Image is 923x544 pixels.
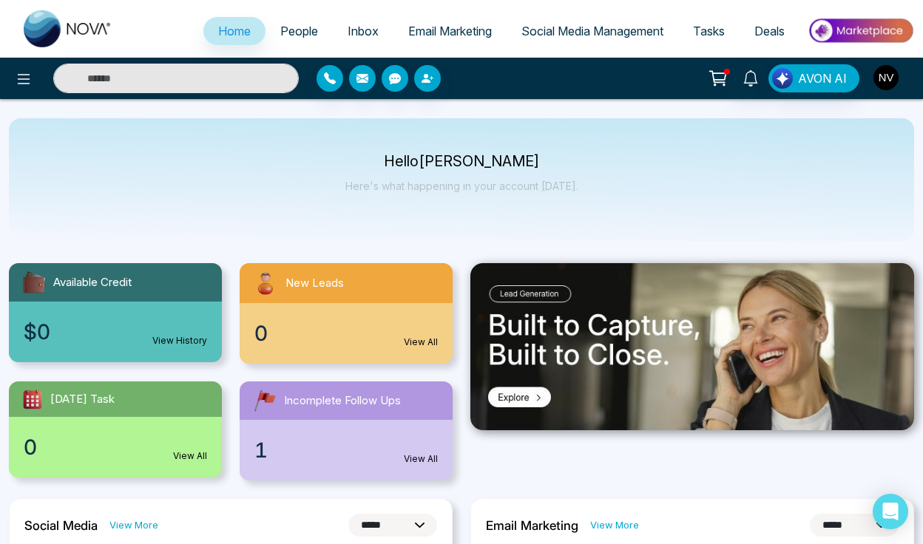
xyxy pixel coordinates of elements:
[251,269,280,297] img: newLeads.svg
[345,180,578,192] p: Here's what happening in your account [DATE].
[285,275,344,292] span: New Leads
[678,17,740,45] a: Tasks
[404,336,438,349] a: View All
[345,155,578,168] p: Hello [PERSON_NAME]
[873,494,908,529] div: Open Intercom Messenger
[218,24,251,38] span: Home
[254,435,268,466] span: 1
[798,69,847,87] span: AVON AI
[873,65,899,90] img: User Avatar
[251,387,278,414] img: followUps.svg
[693,24,725,38] span: Tasks
[521,24,663,38] span: Social Media Management
[24,10,112,47] img: Nova CRM Logo
[266,17,333,45] a: People
[408,24,492,38] span: Email Marketing
[254,318,268,349] span: 0
[507,17,678,45] a: Social Media Management
[203,17,266,45] a: Home
[231,381,461,480] a: Incomplete Follow Ups1View All
[53,274,132,291] span: Available Credit
[590,518,639,532] a: View More
[24,518,98,533] h2: Social Media
[754,24,785,38] span: Deals
[470,263,914,430] img: .
[772,68,793,89] img: Lead Flow
[24,432,37,463] span: 0
[768,64,859,92] button: AVON AI
[486,518,578,533] h2: Email Marketing
[109,518,158,532] a: View More
[348,24,379,38] span: Inbox
[284,392,401,409] span: Incomplete Follow Ups
[21,269,47,296] img: availableCredit.svg
[393,17,507,45] a: Email Marketing
[24,316,50,347] span: $0
[280,24,318,38] span: People
[333,17,393,45] a: Inbox
[173,449,207,463] a: View All
[21,387,44,411] img: todayTask.svg
[231,263,461,364] a: New Leads0View All
[740,17,799,45] a: Deals
[807,14,914,47] img: Market-place.gif
[50,391,115,408] span: [DATE] Task
[152,334,207,347] a: View History
[404,452,438,466] a: View All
